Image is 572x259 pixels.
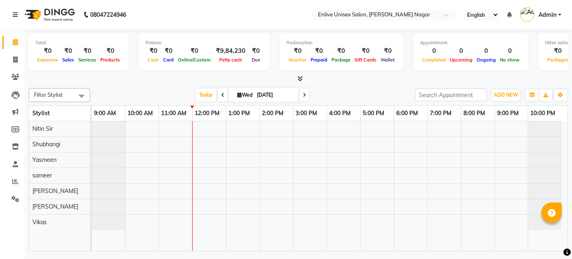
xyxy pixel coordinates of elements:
[32,109,50,117] span: Stylist
[495,107,521,119] a: 9:00 PM
[196,89,216,101] span: Today
[176,46,213,56] div: ₹0
[32,172,52,179] span: sameer
[538,226,564,251] iframe: chat widget
[352,57,379,63] span: Gift Cards
[32,187,78,195] span: [PERSON_NAME]
[394,107,420,119] a: 6:00 PM
[309,57,329,63] span: Prepaid
[145,57,161,63] span: Cash
[260,107,286,119] a: 2:00 PM
[161,46,176,56] div: ₹0
[161,57,176,63] span: Card
[498,57,522,63] span: No show
[327,107,353,119] a: 4:00 PM
[492,89,520,101] button: ADD NEW
[415,89,487,101] input: Search Appointment
[329,57,352,63] span: Package
[193,107,222,119] a: 12:00 PM
[32,141,60,148] span: Shubhangi
[125,107,155,119] a: 10:00 AM
[420,46,448,56] div: 0
[420,57,448,63] span: Completed
[286,46,309,56] div: ₹0
[32,203,78,210] span: [PERSON_NAME]
[32,218,47,226] span: Vikas
[528,107,557,119] a: 10:00 PM
[474,46,498,56] div: 0
[35,57,60,63] span: Expenses
[420,39,522,46] div: Appointment
[32,125,53,132] span: Nitin Sir
[92,107,118,119] a: 9:00 AM
[35,39,122,46] div: Total
[448,46,474,56] div: 0
[538,11,556,19] span: Admin
[226,107,252,119] a: 1:00 PM
[235,92,254,98] span: Wed
[145,39,263,46] div: Finance
[60,57,76,63] span: Sales
[545,57,570,63] span: Packages
[474,57,498,63] span: Ongoing
[379,46,397,56] div: ₹0
[379,57,397,63] span: Wallet
[352,46,379,56] div: ₹0
[34,91,63,98] span: Filter Stylist
[217,57,244,63] span: Petty cash
[213,46,249,56] div: ₹9,84,230
[76,57,98,63] span: Services
[428,107,454,119] a: 7:00 PM
[145,46,161,56] div: ₹0
[309,46,329,56] div: ₹0
[545,46,570,56] div: ₹0
[159,107,188,119] a: 11:00 AM
[98,57,122,63] span: Products
[494,92,518,98] span: ADD NEW
[250,57,262,63] span: Due
[176,57,213,63] span: Online/Custom
[35,46,60,56] div: ₹0
[90,3,126,26] b: 08047224946
[76,46,98,56] div: ₹0
[520,7,534,22] img: Admin
[60,46,76,56] div: ₹0
[286,57,309,63] span: Voucher
[461,107,487,119] a: 8:00 PM
[329,46,352,56] div: ₹0
[448,57,474,63] span: Upcoming
[254,89,295,101] input: 2025-09-03
[21,3,77,26] img: logo
[498,46,522,56] div: 0
[286,39,397,46] div: Redemption
[32,156,57,164] span: Yasmeen
[293,107,319,119] a: 3:00 PM
[98,46,122,56] div: ₹0
[361,107,386,119] a: 5:00 PM
[249,46,263,56] div: ₹0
